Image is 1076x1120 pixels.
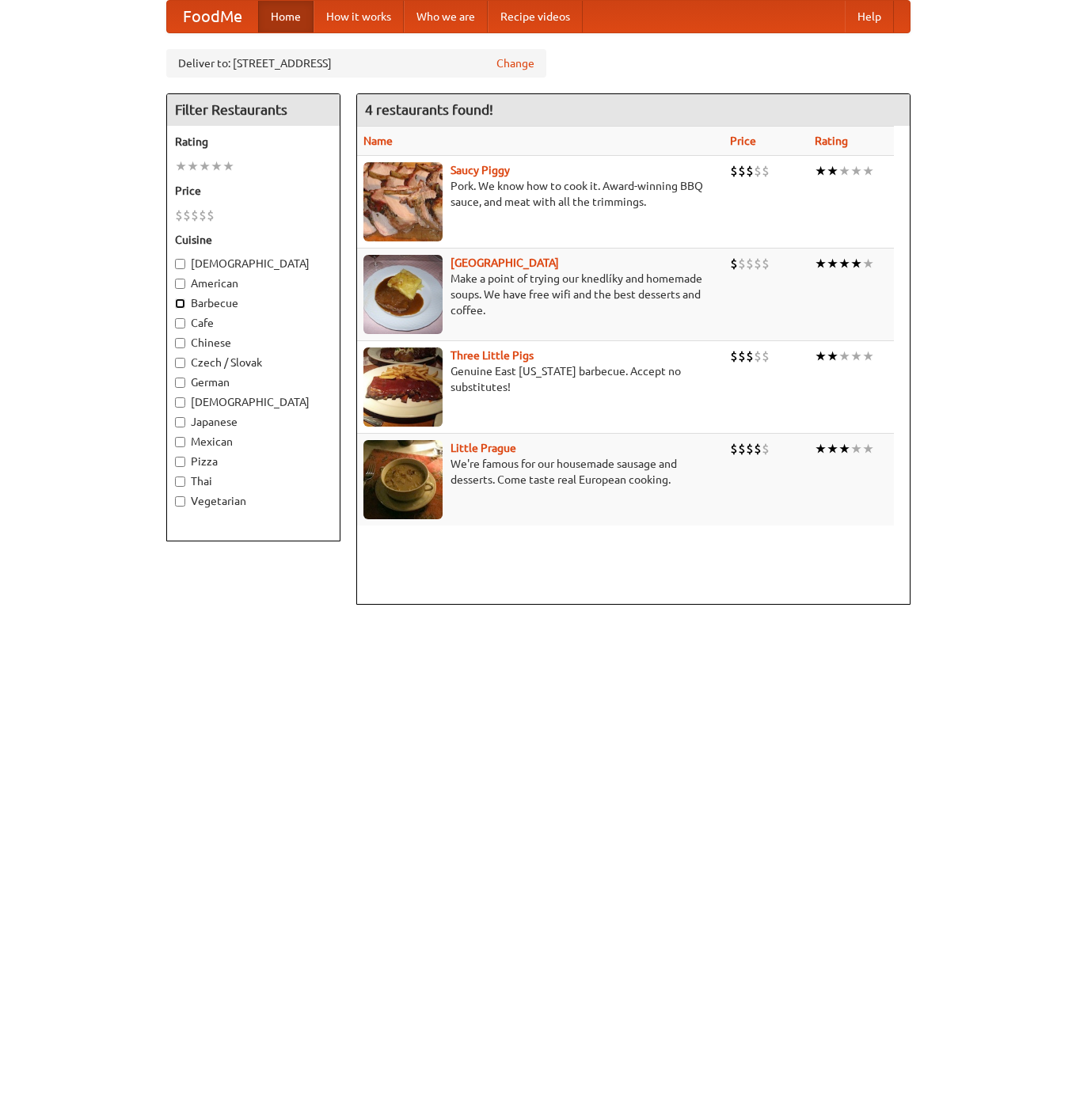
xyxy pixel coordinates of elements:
[363,363,718,395] p: Genuine East [US_STATE] barbecue. Accept no substitutes!
[730,347,738,365] li: $
[175,183,332,199] h5: Price
[211,158,222,175] li: ★
[363,440,443,519] img: littleprague.jpg
[199,207,207,224] li: $
[175,434,332,450] label: Mexican
[363,135,393,147] a: Name
[827,162,838,180] li: ★
[222,158,234,175] li: ★
[746,255,754,272] li: $
[175,298,185,309] input: Barbecue
[365,102,493,117] ng-pluralize: 4 restaurants found!
[862,162,874,180] li: ★
[175,454,332,469] label: Pizza
[363,162,443,241] img: saucy.jpg
[862,440,874,457] li: ★
[175,417,185,427] input: Japanese
[838,347,850,365] li: ★
[207,207,215,224] li: $
[175,493,332,509] label: Vegetarian
[363,347,443,427] img: littlepigs.jpg
[175,397,185,408] input: [DEMOGRAPHIC_DATA]
[862,347,874,365] li: ★
[838,440,850,457] li: ★
[363,255,443,334] img: czechpoint.jpg
[451,164,510,177] a: Saucy Piggy
[199,158,211,175] li: ★
[175,476,185,487] input: Thai
[363,271,718,318] p: Make a point of trying our knedlíky and homemade soups. We have free wifi and the best desserts a...
[730,440,738,457] li: $
[175,158,187,175] li: ★
[175,355,332,370] label: Czech / Slovak
[175,134,332,150] h5: Rating
[738,440,746,457] li: $
[183,207,191,224] li: $
[451,349,534,362] b: Three Little Pigs
[175,207,183,224] li: $
[187,158,199,175] li: ★
[175,394,332,410] label: [DEMOGRAPHIC_DATA]
[827,255,838,272] li: ★
[738,162,746,180] li: $
[175,496,185,507] input: Vegetarian
[175,318,185,328] input: Cafe
[815,255,827,272] li: ★
[754,440,762,457] li: $
[862,255,874,272] li: ★
[850,347,862,365] li: ★
[815,347,827,365] li: ★
[175,335,332,351] label: Chinese
[167,1,258,32] a: FoodMe
[754,255,762,272] li: $
[258,1,314,32] a: Home
[762,162,770,180] li: $
[167,94,340,126] h4: Filter Restaurants
[838,255,850,272] li: ★
[827,440,838,457] li: ★
[175,232,332,248] h5: Cuisine
[850,162,862,180] li: ★
[175,473,332,489] label: Thai
[363,178,718,210] p: Pork. We know how to cook it. Award-winning BBQ sauce, and meat with all the trimmings.
[175,358,185,368] input: Czech / Slovak
[762,347,770,365] li: $
[175,378,185,388] input: German
[175,315,332,331] label: Cafe
[451,442,516,454] a: Little Prague
[363,456,718,488] p: We're famous for our housemade sausage and desserts. Come taste real European cooking.
[175,295,332,311] label: Barbecue
[762,440,770,457] li: $
[762,255,770,272] li: $
[175,279,185,289] input: American
[404,1,488,32] a: Who we are
[175,374,332,390] label: German
[730,255,738,272] li: $
[175,256,332,271] label: [DEMOGRAPHIC_DATA]
[488,1,583,32] a: Recipe videos
[314,1,404,32] a: How it works
[815,162,827,180] li: ★
[738,255,746,272] li: $
[496,55,534,71] a: Change
[175,414,332,430] label: Japanese
[815,135,848,147] a: Rating
[166,49,546,78] div: Deliver to: [STREET_ADDRESS]
[845,1,894,32] a: Help
[451,256,559,269] a: [GEOGRAPHIC_DATA]
[175,338,185,348] input: Chinese
[175,259,185,269] input: [DEMOGRAPHIC_DATA]
[175,275,332,291] label: American
[738,347,746,365] li: $
[175,457,185,467] input: Pizza
[175,437,185,447] input: Mexican
[827,347,838,365] li: ★
[850,440,862,457] li: ★
[746,162,754,180] li: $
[730,162,738,180] li: $
[754,162,762,180] li: $
[730,135,756,147] a: Price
